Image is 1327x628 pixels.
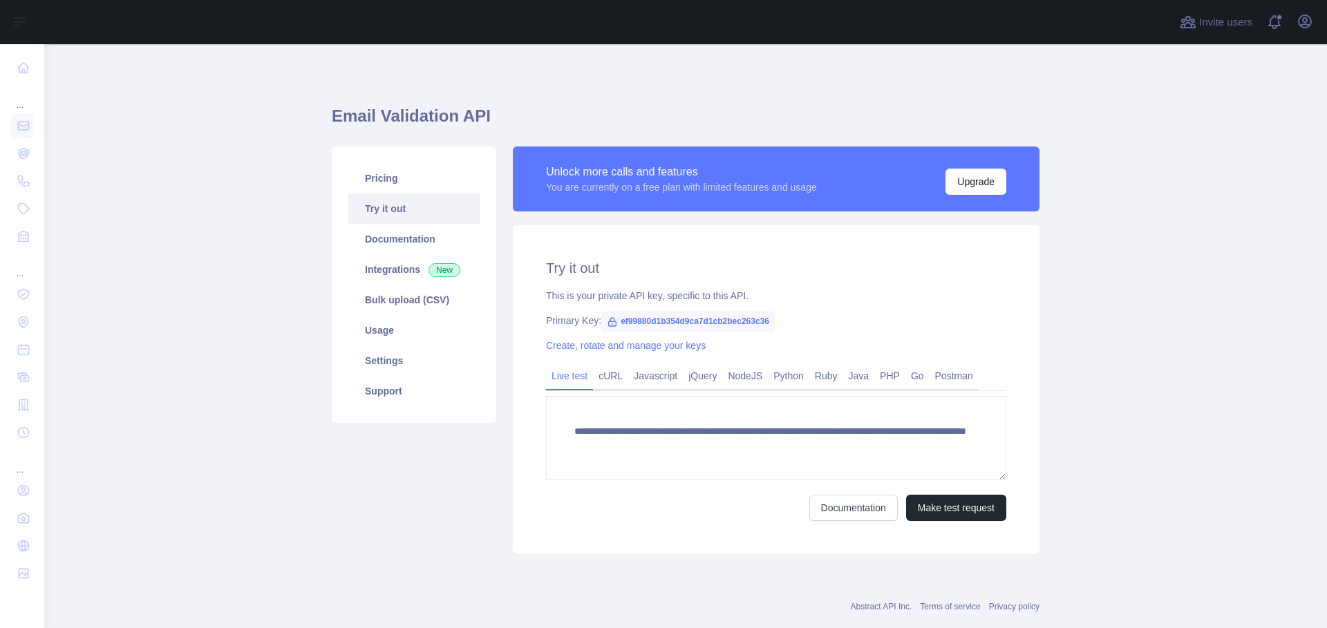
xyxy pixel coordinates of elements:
div: Primary Key: [546,314,1006,327]
button: Upgrade [945,169,1006,195]
a: Try it out [348,193,480,224]
div: You are currently on a free plan with limited features and usage [546,180,817,194]
div: Unlock more calls and features [546,164,817,180]
a: Documentation [348,224,480,254]
a: Privacy policy [989,602,1039,611]
h1: Email Validation API [332,105,1039,138]
a: Live test [546,365,593,387]
a: PHP [874,365,905,387]
div: ... [11,251,33,279]
a: Pricing [348,163,480,193]
h2: Try it out [546,258,1006,278]
span: Invite users [1199,15,1252,30]
a: Integrations New [348,254,480,285]
a: Postman [930,365,979,387]
button: Make test request [906,495,1006,521]
a: NodeJS [722,365,768,387]
a: Create, rotate and manage your keys [546,340,706,351]
div: ... [11,448,33,475]
a: Python [768,365,809,387]
a: Usage [348,315,480,345]
a: Java [843,365,875,387]
span: New [429,263,460,277]
a: Javascript [628,365,683,387]
button: Invite users [1177,11,1255,33]
div: ... [11,83,33,111]
a: Go [905,365,930,387]
a: Bulk upload (CSV) [348,285,480,315]
a: Ruby [809,365,843,387]
a: Abstract API Inc. [851,602,912,611]
a: Support [348,376,480,406]
a: Terms of service [920,602,980,611]
a: Settings [348,345,480,376]
a: cURL [593,365,628,387]
span: ef99880d1b354d9ca7d1cb2bec263c36 [601,311,775,332]
a: jQuery [683,365,722,387]
div: This is your private API key, specific to this API. [546,289,1006,303]
a: Documentation [809,495,898,521]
